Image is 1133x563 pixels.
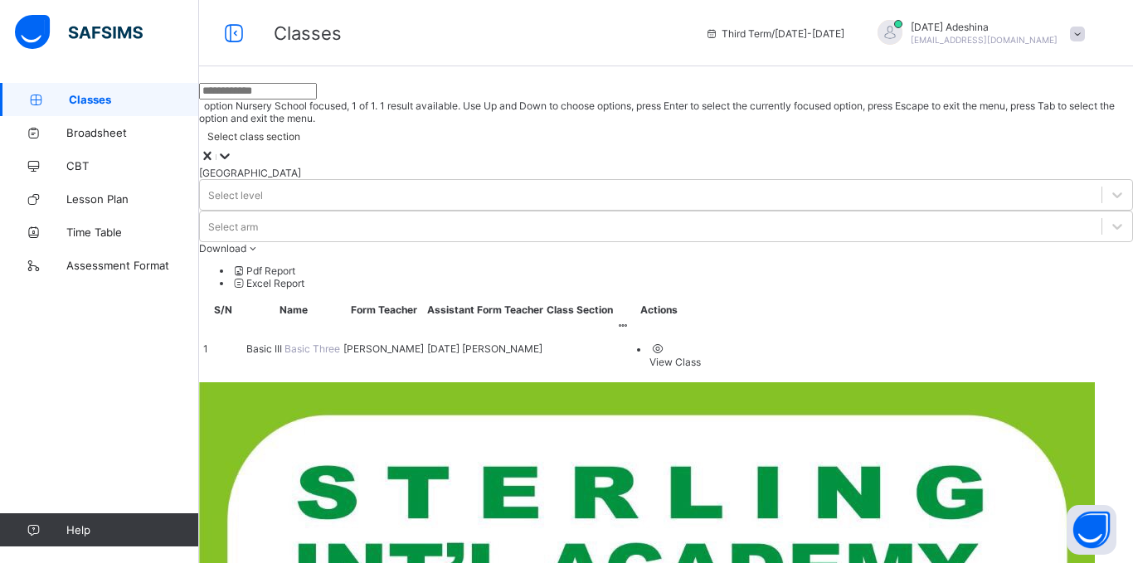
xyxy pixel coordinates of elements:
div: Select class section [207,130,300,143]
th: Actions [615,303,702,317]
span: Classes [69,93,199,106]
span: Lesson Plan [66,192,199,206]
span: [EMAIL_ADDRESS][DOMAIN_NAME] [911,35,1058,45]
th: Name [246,303,341,317]
span: [DATE] [PERSON_NAME] [427,342,542,355]
span: Classes [274,22,342,44]
span: Basic Three [284,342,340,355]
span: Basic III [246,342,284,355]
th: Assistant Form Teacher [426,303,544,317]
span: [PERSON_NAME] [343,342,424,355]
li: dropdown-list-item-null-0 [232,265,1133,277]
button: Open asap [1067,505,1116,555]
span: option Nursery School focused, 1 of 1. 1 result available. Use Up and Down to choose options, pre... [199,99,1115,124]
span: CBT [66,159,199,172]
li: dropdown-list-item-null-1 [232,277,1133,289]
span: Help [66,523,198,536]
th: Form Teacher [343,303,425,317]
span: [DATE] Adeshina [911,21,1058,33]
th: S/N [202,303,244,317]
div: View Class [649,356,701,368]
div: [GEOGRAPHIC_DATA] [199,167,1133,179]
span: Download [199,242,246,255]
img: safsims [15,15,143,50]
span: Broadsheet [66,126,199,139]
td: 1 [202,318,244,379]
th: Class Section [546,303,614,317]
span: Assessment Format [66,259,199,272]
div: Select level [208,189,263,201]
span: Time Table [66,226,199,239]
div: SundayAdeshina [861,20,1093,47]
div: Select arm [208,221,258,233]
span: session/term information [705,27,844,40]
